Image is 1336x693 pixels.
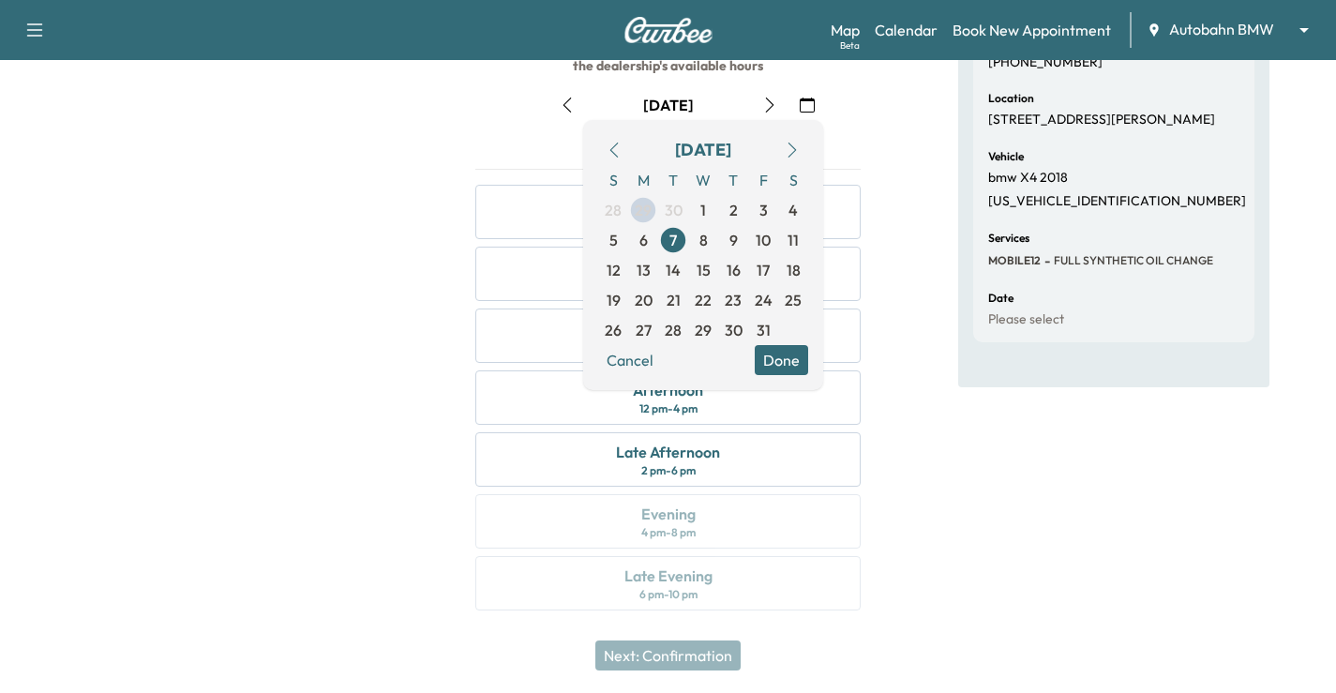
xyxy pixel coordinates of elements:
[755,289,773,311] span: 24
[607,259,621,281] span: 12
[725,289,742,311] span: 23
[605,199,622,221] span: 28
[718,165,748,195] span: T
[725,319,743,341] span: 30
[667,289,681,311] span: 21
[643,95,694,115] div: [DATE]
[598,345,662,375] button: Cancel
[988,233,1029,244] h6: Services
[635,289,653,311] span: 20
[785,289,802,311] span: 25
[727,259,741,281] span: 16
[988,170,1068,187] p: bmw X4 2018
[1169,19,1274,40] span: Autobahn BMW
[623,17,713,43] img: Curbee Logo
[616,441,720,463] div: Late Afternoon
[1041,251,1050,270] span: -
[607,289,621,311] span: 19
[988,311,1064,328] p: Please select
[788,229,799,251] span: 11
[665,199,683,221] span: 30
[1050,253,1213,268] span: FULL SYNTHETIC OIL CHANGE
[598,165,628,195] span: S
[953,19,1111,41] a: Book New Appointment
[759,199,768,221] span: 3
[778,165,808,195] span: S
[665,319,682,341] span: 28
[988,253,1041,268] span: MOBILE12
[666,259,681,281] span: 14
[748,165,778,195] span: F
[755,345,808,375] button: Done
[669,229,677,251] span: 7
[675,137,731,163] div: [DATE]
[988,293,1013,304] h6: Date
[699,229,708,251] span: 8
[988,151,1024,162] h6: Vehicle
[788,199,798,221] span: 4
[658,165,688,195] span: T
[875,19,938,41] a: Calendar
[695,319,712,341] span: 29
[636,319,652,341] span: 27
[697,259,711,281] span: 15
[729,199,738,221] span: 2
[695,289,712,311] span: 22
[628,165,658,195] span: M
[757,319,771,341] span: 31
[729,229,738,251] span: 9
[988,193,1246,210] p: [US_VEHICLE_IDENTIFICATION_NUMBER]
[700,199,706,221] span: 1
[637,259,651,281] span: 13
[688,165,718,195] span: W
[639,229,648,251] span: 6
[840,38,860,53] div: Beta
[641,463,696,478] div: 2 pm - 6 pm
[573,38,875,74] b: appointments will always fall within the dealership's available hours
[609,229,618,251] span: 5
[988,54,1103,71] p: [PHONE_NUMBER]
[639,401,698,416] div: 12 pm - 4 pm
[988,93,1034,104] h6: Location
[635,199,652,221] span: 29
[988,112,1215,128] p: [STREET_ADDRESS][PERSON_NAME]
[831,19,860,41] a: MapBeta
[757,259,770,281] span: 17
[756,229,771,251] span: 10
[605,319,622,341] span: 26
[787,259,801,281] span: 18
